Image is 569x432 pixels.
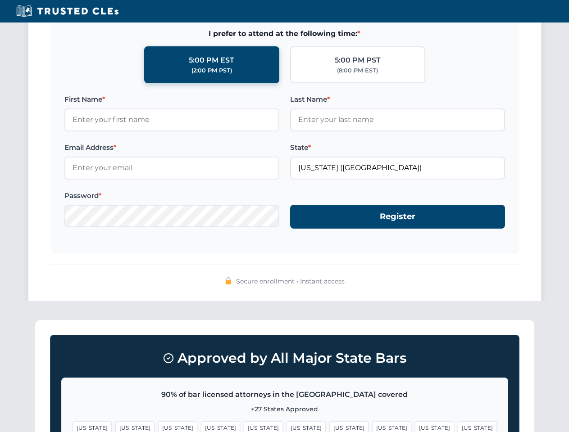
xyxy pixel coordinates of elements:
[64,94,279,105] label: First Name
[335,54,381,66] div: 5:00 PM PST
[290,94,505,105] label: Last Name
[290,142,505,153] label: State
[64,190,279,201] label: Password
[290,108,505,131] input: Enter your last name
[236,276,345,286] span: Secure enrollment • Instant access
[73,389,497,400] p: 90% of bar licensed attorneys in the [GEOGRAPHIC_DATA] covered
[64,142,279,153] label: Email Address
[290,157,505,179] input: Florida (FL)
[64,28,505,40] span: I prefer to attend at the following time:
[290,205,505,229] button: Register
[64,108,279,131] input: Enter your first name
[225,277,232,284] img: 🔒
[337,66,378,75] div: (8:00 PM EST)
[191,66,232,75] div: (2:00 PM PST)
[14,4,121,18] img: Trusted CLEs
[61,346,508,370] h3: Approved by All Major State Bars
[73,404,497,414] p: +27 States Approved
[64,157,279,179] input: Enter your email
[189,54,234,66] div: 5:00 PM EST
